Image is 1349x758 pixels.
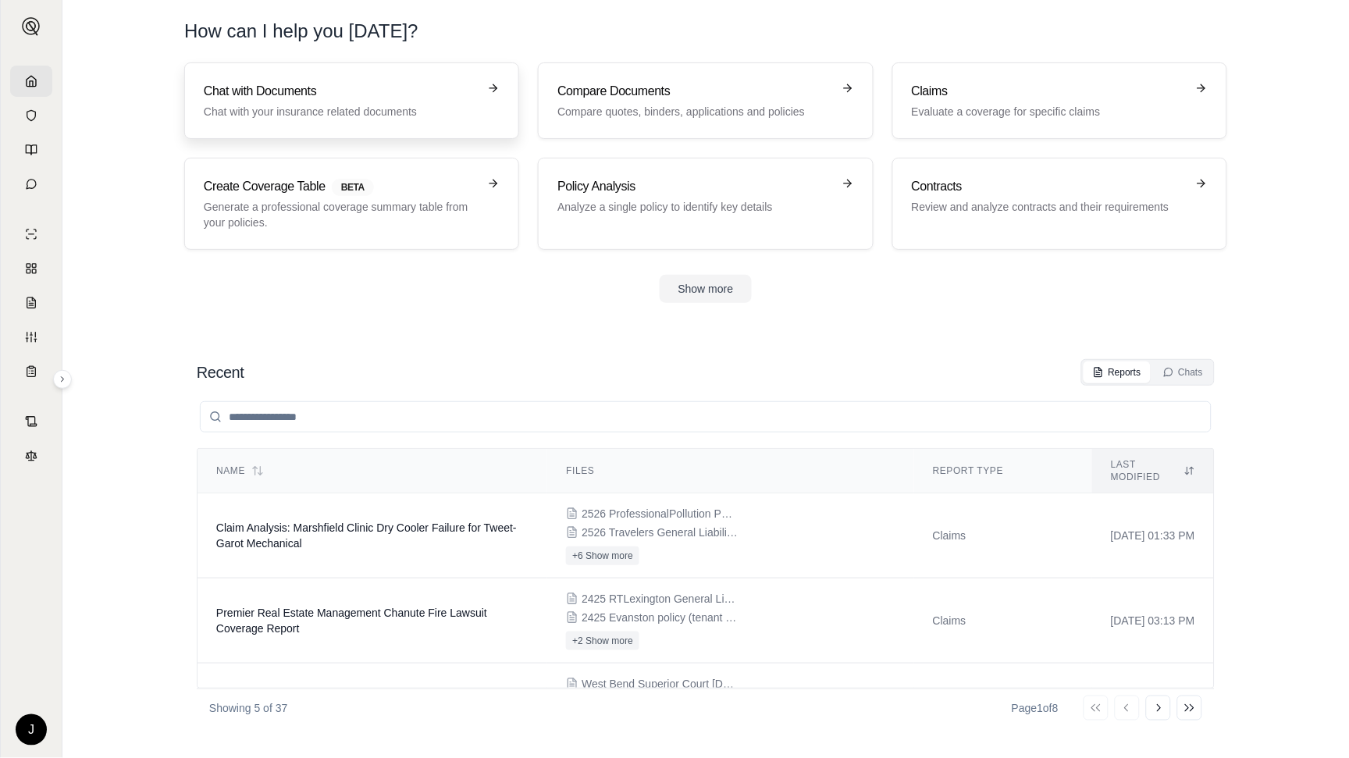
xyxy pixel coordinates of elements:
h2: Recent [197,361,244,383]
h3: Chat with Documents [204,82,478,101]
a: Policy Comparisons [10,253,52,284]
h3: Policy Analysis [557,177,831,196]
h3: Create Coverage Table [204,177,478,196]
td: Claims [914,493,1092,578]
div: Page 1 of 8 [1012,700,1059,716]
div: Name [216,464,529,477]
p: Showing 5 of 37 [209,700,287,716]
span: 2526 Travelers General Liability Policy.pdf [582,525,738,540]
p: Review and analyze contracts and their requirements [912,199,1186,215]
span: 2425 Evanston policy (tenant discrimination).pdf [582,610,738,625]
img: Expand sidebar [22,17,41,36]
button: Chats [1154,361,1212,383]
a: ContractsReview and analyze contracts and their requirements [892,158,1227,250]
td: [DATE] 03:13 PM [1092,578,1214,664]
button: Expand sidebar [16,11,47,42]
td: [DATE] 01:33 PM [1092,493,1214,578]
div: Reports [1093,366,1141,379]
span: 2526 ProfessionalPollution POLICY.pdf [582,506,738,521]
a: Coverage Table [10,356,52,387]
button: Reports [1084,361,1151,383]
span: West Bend Superior Court 5.23.25.pdf [582,676,738,692]
p: Generate a professional coverage summary table from your policies. [204,199,478,230]
a: Custom Report [10,322,52,353]
span: BETA [332,179,374,196]
span: Premier Real Estate Management Chanute Fire Lawsuit Coverage Report [216,607,487,635]
button: Show more [660,275,753,303]
a: Documents Vault [10,100,52,131]
a: Home [10,66,52,97]
span: 2425 RTLexington General Liability policy (Apartments).pdf [582,591,738,607]
a: Single Policy [10,219,52,250]
a: Policy AnalysisAnalyze a single policy to identify key details [538,158,873,250]
button: +6 Show more [566,546,639,565]
span: Claim Analysis: Marshfield Clinic Dry Cooler Failure for Tweet-Garot Mechanical [216,521,517,550]
a: Chat with DocumentsChat with your insurance related documents [184,62,519,139]
a: Legal Search Engine [10,440,52,472]
p: Chat with your insurance related documents [204,104,478,119]
a: Contract Analysis [10,406,52,437]
td: [DATE] 12:25 PM [1092,664,1214,749]
th: Files [547,449,914,493]
h3: Contracts [912,177,1186,196]
a: Chat [10,169,52,200]
p: Evaluate a coverage for specific claims [912,104,1186,119]
a: Create Coverage TableBETAGenerate a professional coverage summary table from your policies. [184,158,519,250]
th: Report Type [914,449,1092,493]
div: J [16,714,47,746]
td: Claims [914,578,1092,664]
button: +2 Show more [566,632,639,650]
button: Expand sidebar [53,370,72,389]
td: Claims [914,664,1092,749]
a: Compare DocumentsCompare quotes, binders, applications and policies [538,62,873,139]
p: Analyze a single policy to identify key details [557,199,831,215]
div: Last modified [1111,458,1195,483]
h3: Compare Documents [557,82,831,101]
a: ClaimsEvaluate a coverage for specific claims [892,62,1227,139]
a: Claim Coverage [10,287,52,319]
h3: Claims [912,82,1186,101]
h1: How can I help you [DATE]? [184,19,1227,44]
div: Chats [1163,366,1203,379]
a: Prompt Library [10,134,52,165]
p: Compare quotes, binders, applications and policies [557,104,831,119]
